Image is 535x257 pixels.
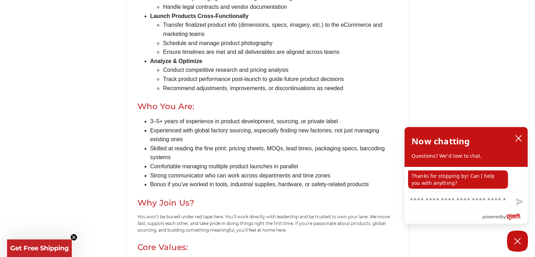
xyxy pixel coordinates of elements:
h2: Who You Are: [138,100,398,113]
li: Bonus if you’ve worked in tools, industrial supplies, hardware, or safety-related products [150,180,398,189]
li: Strong communicator who can work across departments and time zones [150,171,398,180]
span: Get Free Shipping [10,244,69,252]
span: powered [482,212,501,221]
b: Launch Products Cross-Functionally [150,13,249,19]
button: Send message [510,194,528,210]
p: Questions? We'd love to chat. [412,152,521,159]
div: olark chatbox [404,127,528,224]
li: 3–5+ years of experience in product development, sourcing, or private label [150,117,398,126]
p: You won’t be buried under red tape here. You’ll work directly with leadership and be trusted to o... [138,213,398,234]
a: Powered by Olark [482,211,528,224]
li: Handle legal contracts and vendor documentation [163,2,397,12]
li: Comfortable managing multiple product launches in parallel [150,162,398,171]
h2: Why Join Us? [138,196,398,209]
p: Thanks for stopping by! Can I help you with anything? [408,170,508,189]
li: Recommend adjustments, improvements, or discontinuations as needed [163,84,397,93]
li: Track product performance post-launch to guide future product decisions [163,75,397,84]
div: chat [405,167,528,192]
button: close chatbox [513,133,524,144]
b: Analyze & Optimize [150,58,202,64]
li: Conduct competitive research and pricing analysis [163,65,397,75]
div: Get Free ShippingClose teaser [7,239,72,257]
h2: Now chatting [412,134,470,148]
h2: Core Values: [138,241,398,254]
li: Skilled at reading the fine print: pricing sheets, MOQs, lead times, packaging specs, barcoding s... [150,144,398,162]
li: Transfer finalized product info (dimensions, specs, imagery, etc.) to the eCommerce and marketing... [163,20,397,38]
li: Experienced with global factory sourcing, especially finding new factories, not just managing exi... [150,126,398,144]
li: Ensure timelines are met and all deliverables are aligned across teams [163,48,397,57]
button: Close Chatbox [507,231,528,252]
span: by [501,212,506,221]
button: Close teaser [70,234,77,241]
li: Schedule and manage product photography [163,39,397,48]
